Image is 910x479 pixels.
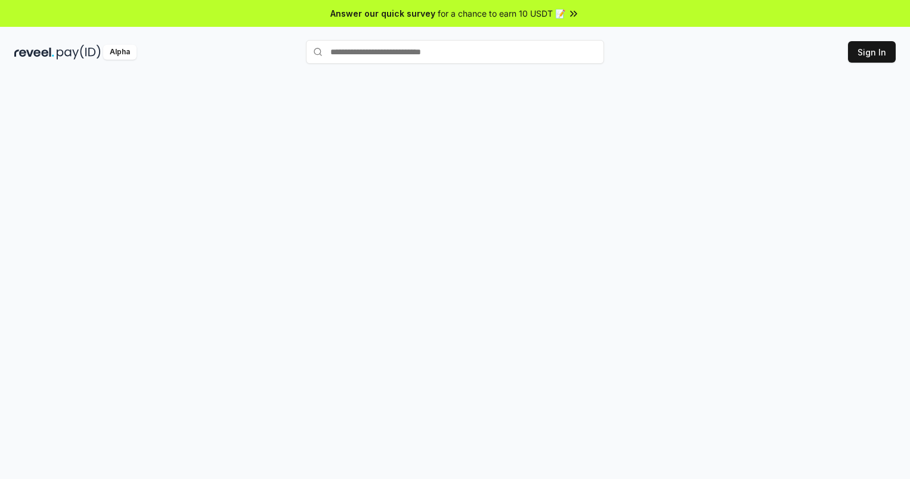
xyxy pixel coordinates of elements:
button: Sign In [848,41,896,63]
img: pay_id [57,45,101,60]
div: Alpha [103,45,137,60]
img: reveel_dark [14,45,54,60]
span: Answer our quick survey [330,7,435,20]
span: for a chance to earn 10 USDT 📝 [438,7,565,20]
